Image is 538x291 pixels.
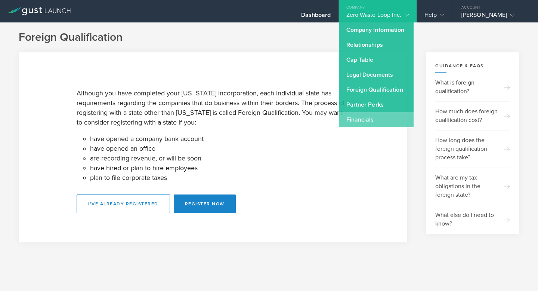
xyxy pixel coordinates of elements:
li: have opened a company bank account [90,134,349,144]
div: Dashboard [301,11,331,22]
button: I've already registered [77,194,170,213]
div: Help [424,11,444,22]
a: What is foreign qualification? [426,73,519,101]
div: How long does the foreign qualification process take? [435,130,510,168]
a: What else do I need to know? [426,205,519,234]
div: Foreign Qualification [19,30,519,45]
li: plan to file corporate taxes [90,173,349,183]
div: What is foreign qualification? [435,73,510,101]
p: Although you have completed your [US_STATE] incorporation, each individual state has requirements... [77,88,349,127]
a: How long does the foreign qualification process take? [426,130,519,168]
div: Guidance & FAQs [426,52,519,73]
div: [PERSON_NAME] [461,11,525,22]
div: What are my tax obligations in the foreign state? [435,168,510,205]
button: Register Now [174,194,236,213]
li: are recording revenue, or will be soon [90,153,349,163]
div: How much does foreign qualification cost? [435,101,510,130]
a: How much does foreign qualification cost? [426,101,519,130]
div: Zero Waste Loop Inc. [346,11,409,22]
li: have hired or plan to hire employees [90,163,349,173]
div: What else do I need to know? [435,205,510,234]
a: What are my tax obligations in the foreign state? [426,168,519,205]
iframe: Chat Widget [501,255,538,291]
li: have opened an office [90,144,349,153]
